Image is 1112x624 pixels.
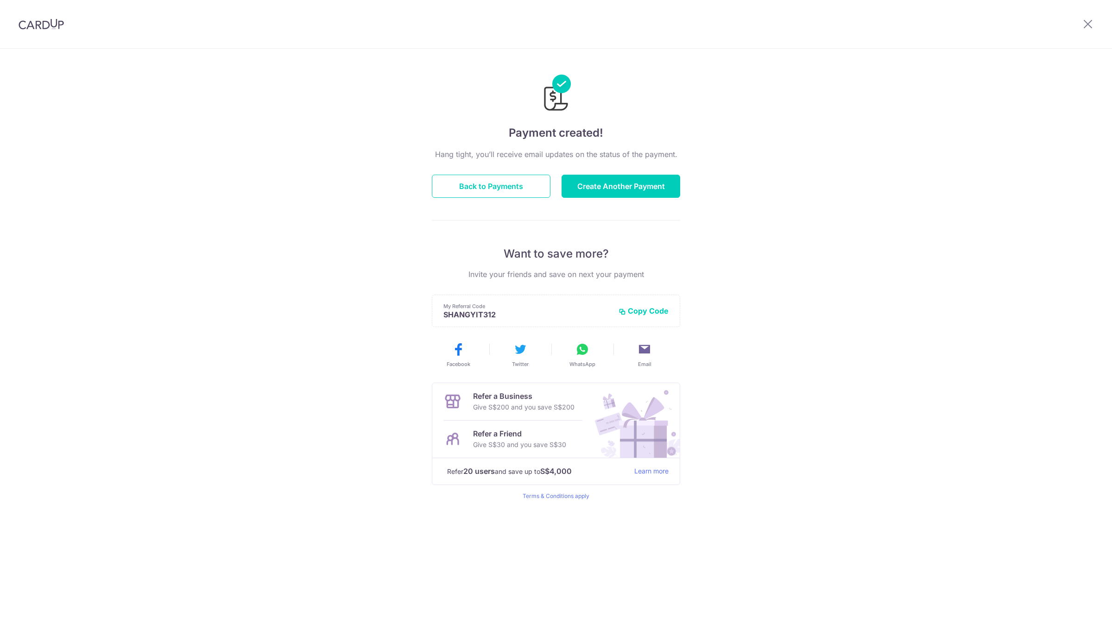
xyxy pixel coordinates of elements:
button: Twitter [493,342,548,368]
span: Twitter [512,360,529,368]
button: Facebook [431,342,486,368]
a: Terms & Conditions apply [523,492,589,499]
img: Refer [586,383,680,458]
p: SHANGYIT312 [443,310,611,319]
img: CardUp [19,19,64,30]
p: Want to save more? [432,246,680,261]
strong: 20 users [463,466,495,477]
span: Email [638,360,651,368]
button: WhatsApp [555,342,610,368]
iframe: Opens a widget where you can find more information [1053,596,1103,619]
p: Invite your friends and save on next your payment [432,269,680,280]
p: My Referral Code [443,303,611,310]
a: Learn more [634,466,669,477]
p: Hang tight, you’ll receive email updates on the status of the payment. [432,149,680,160]
p: Refer a Business [473,391,575,402]
span: Facebook [447,360,470,368]
p: Give S$200 and you save S$200 [473,402,575,413]
p: Refer and save up to [447,466,627,477]
button: Email [617,342,672,368]
button: Create Another Payment [562,175,680,198]
h4: Payment created! [432,125,680,141]
p: Give S$30 and you save S$30 [473,439,566,450]
img: Payments [541,75,571,113]
button: Copy Code [619,306,669,315]
button: Back to Payments [432,175,550,198]
p: Refer a Friend [473,428,566,439]
span: WhatsApp [569,360,595,368]
strong: S$4,000 [540,466,572,477]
